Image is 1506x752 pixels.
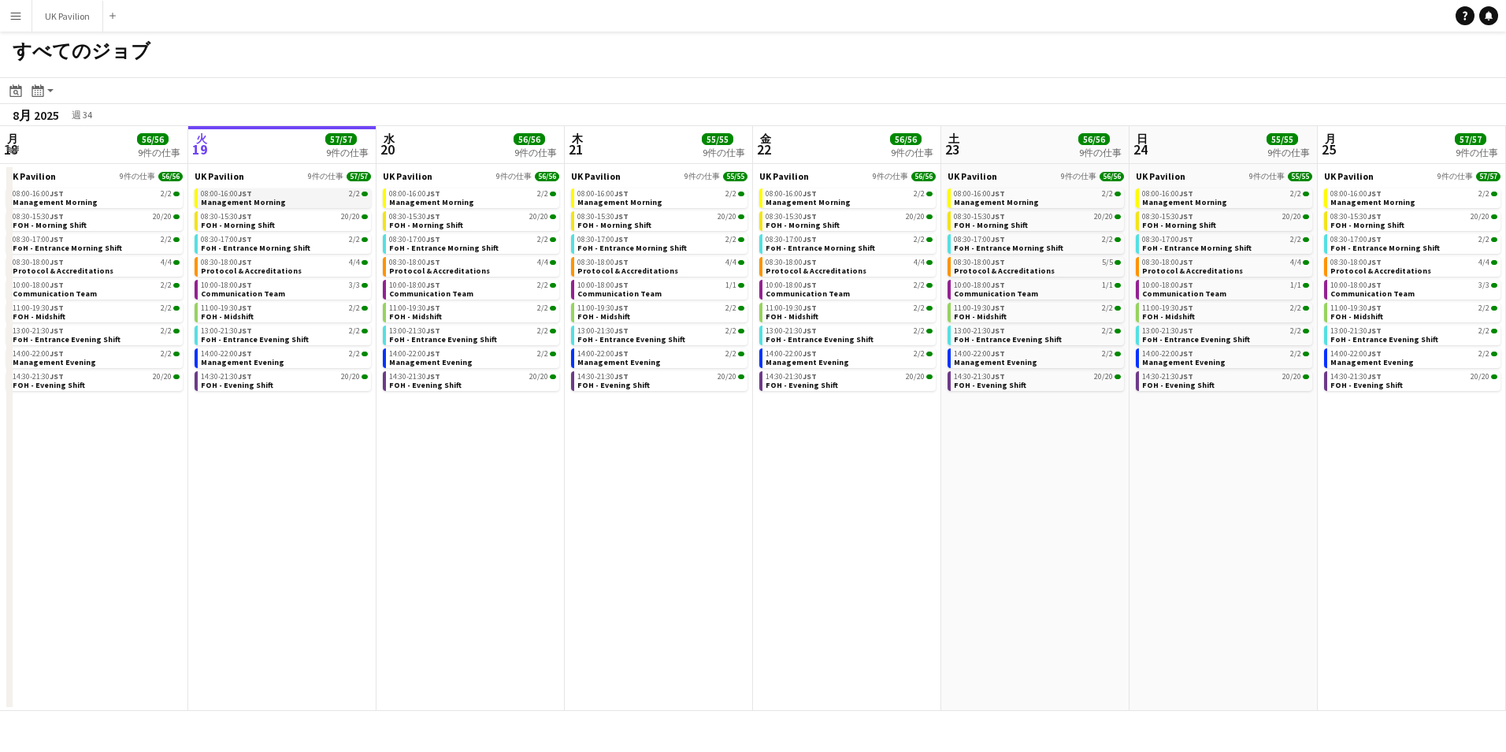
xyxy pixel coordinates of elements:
span: JST [426,303,440,313]
span: FOH - Midshift [1142,311,1195,322]
span: JST [1179,188,1193,199]
span: JST [1367,188,1382,199]
span: Communication Team [577,289,662,299]
span: 56/56 [535,172,559,181]
span: UK Pavilion [571,170,621,182]
span: 13:00-21:30 [201,327,252,335]
span: JST [1367,211,1382,222]
span: Management Morning [766,197,851,207]
span: Communication Team [389,289,473,299]
span: JST [803,211,817,222]
a: 08:30-17:00JST2/2FoH - Entrance Morning Shift [577,234,744,252]
span: FOH - Morning Shift [201,220,275,230]
span: FOH - Morning Shift [1142,220,1216,230]
span: 08:30-15:30 [389,213,440,221]
span: UK Pavilion [1136,170,1185,182]
span: 10:00-18:00 [577,281,629,289]
span: 9件の仕事 [1061,172,1096,181]
span: 08:30-18:00 [1330,259,1382,266]
a: 08:00-16:00JST2/2Management Morning [389,188,556,207]
a: 08:00-16:00JST2/2Management Morning [1142,188,1309,207]
span: 2/2 [1102,304,1113,312]
span: FOH - Morning Shift [766,220,840,230]
span: Protocol & Accreditations [577,266,678,276]
span: JST [50,188,64,199]
a: 08:30-17:00JST2/2FoH - Entrance Morning Shift [389,234,556,252]
a: 08:30-18:00JST4/4Protocol & Accreditations [201,257,368,275]
span: 2/2 [1290,236,1301,244]
div: UK Pavilion9件の仕事56/5608:00-16:00JST2/2Management Morning08:30-15:30JST20/20FOH - Morning Shift08:... [759,170,936,394]
span: JST [50,326,64,336]
span: 9件の仕事 [1249,172,1285,181]
span: 10:00-18:00 [201,281,252,289]
a: 08:30-15:30JST20/20FOH - Morning Shift [13,211,180,229]
span: 11:00-19:30 [389,304,440,312]
span: JST [50,234,64,244]
a: 11:00-19:30JST2/2FOH - Midshift [1142,303,1309,321]
span: JST [1179,234,1193,244]
a: 08:30-18:00JST4/4Protocol & Accreditations [1142,257,1309,275]
span: FOH - Midshift [389,311,442,322]
span: 08:00-16:00 [389,190,440,198]
span: 08:30-17:00 [389,236,440,244]
span: 08:30-15:30 [954,213,1005,221]
span: FOH - Morning Shift [1330,220,1404,230]
span: 11:00-19:30 [13,304,64,312]
span: 9件の仕事 [873,172,908,181]
span: 11:00-19:30 [954,304,1005,312]
span: FOH - Morning Shift [389,220,463,230]
span: 2/2 [1478,304,1489,312]
a: 08:30-15:30JST20/20FOH - Morning Shift [1142,211,1309,229]
span: JST [803,188,817,199]
span: 9件の仕事 [496,172,532,181]
a: 11:00-19:30JST2/2FOH - Midshift [201,303,368,321]
span: UK Pavilion [759,170,809,182]
a: 08:30-18:00JST4/4Protocol & Accreditations [13,257,180,275]
span: UK Pavilion [1324,170,1374,182]
span: 08:00-16:00 [577,190,629,198]
span: JST [50,257,64,267]
a: 11:00-19:30JST2/2FOH - Midshift [1330,303,1497,321]
span: JST [426,280,440,290]
span: 08:30-18:00 [389,259,440,266]
span: 4/4 [1290,259,1301,266]
span: FoH - Entrance Morning Shift [1142,243,1252,253]
span: 08:00-16:00 [13,190,64,198]
span: 2/2 [161,236,172,244]
span: 2/2 [161,190,172,198]
span: JST [1179,257,1193,267]
a: 08:30-17:00JST2/2FoH - Entrance Morning Shift [954,234,1121,252]
div: UK Pavilion9件の仕事57/5708:00-16:00JST2/2Management Morning08:30-15:30JST20/20FOH - Morning Shift08:... [195,170,371,394]
span: 20/20 [1471,213,1489,221]
span: 08:30-17:00 [1142,236,1193,244]
a: 08:30-15:30JST20/20FOH - Morning Shift [954,211,1121,229]
span: JST [614,188,629,199]
span: 11:00-19:30 [577,304,629,312]
a: 08:30-17:00JST2/2FoH - Entrance Morning Shift [13,234,180,252]
span: 2/2 [914,281,925,289]
a: UK Pavilion9件の仕事57/57 [195,170,371,182]
span: JST [238,303,252,313]
span: JST [1367,234,1382,244]
span: JST [803,234,817,244]
span: 2/2 [349,304,360,312]
span: UK Pavilion [6,170,56,182]
span: 9件の仕事 [308,172,343,181]
span: Management Morning [954,197,1039,207]
span: 57/57 [347,172,371,181]
button: UK Pavilion [32,1,103,32]
span: 2/2 [914,236,925,244]
div: UK Pavilion9件の仕事55/5508:00-16:00JST2/2Management Morning08:30-15:30JST20/20FOH - Morning Shift08:... [571,170,747,394]
span: 55/55 [723,172,747,181]
span: 2/2 [1102,190,1113,198]
a: 10:00-18:00JST3/3Communication Team [1330,280,1497,298]
a: 10:00-18:00JST3/3Communication Team [201,280,368,298]
a: 08:30-15:30JST20/20FOH - Morning Shift [1330,211,1497,229]
span: 2/2 [537,236,548,244]
a: 08:30-15:30JST20/20FOH - Morning Shift [389,211,556,229]
a: UK Pavilion9件の仕事56/56 [6,170,183,182]
span: Management Morning [1142,197,1227,207]
span: 3/3 [349,281,360,289]
span: 08:30-18:00 [766,259,817,266]
a: 13:00-21:30JST2/2FoH - Entrance Evening Shift [1330,326,1497,344]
